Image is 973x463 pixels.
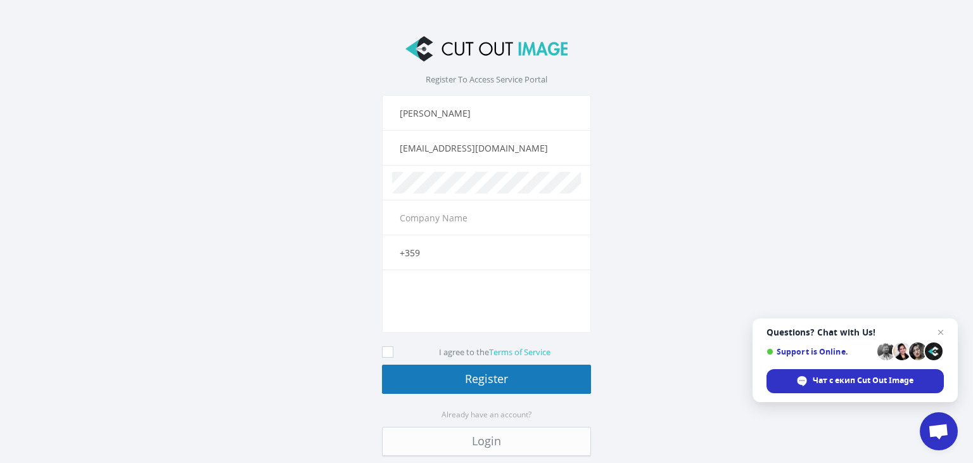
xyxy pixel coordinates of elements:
[382,427,591,456] a: Login
[382,365,591,394] button: Register
[442,409,531,420] small: Already have an account?
[766,327,944,337] span: Questions? Chat with Us!
[813,375,913,386] span: Чат с екип Cut Out Image
[392,102,581,124] input: Full Name
[405,36,568,62] img: Cut Out Image
[392,242,581,263] input: Phone Number
[766,369,944,393] span: Чат с екип Cut Out Image
[392,277,585,326] iframe: reCAPTCHA
[439,346,550,358] label: I agree to the
[426,74,547,85] span: Register To Access Service Portal
[392,137,581,159] input: Email
[489,346,550,358] a: Terms of Service
[392,207,581,228] input: Company Name
[766,347,873,356] span: Support is Online.
[920,412,958,450] a: Отворен чат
